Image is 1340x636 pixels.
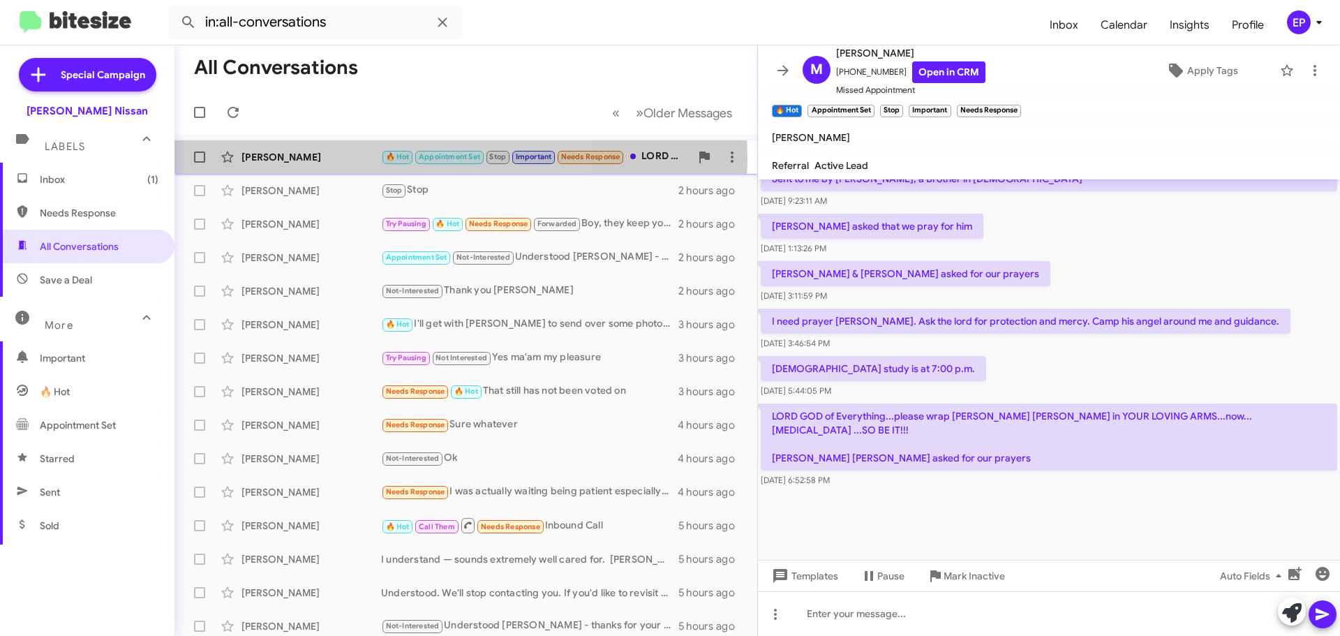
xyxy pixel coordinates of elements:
span: Needs Response [561,152,620,161]
button: EP [1275,10,1325,34]
span: Needs Response [481,522,540,531]
span: Save a Deal [40,273,92,287]
span: Needs Response [386,487,445,496]
button: Next [627,98,740,127]
div: LORD GOD of Everything...please wrap [PERSON_NAME] [PERSON_NAME] in YOUR LOVING ARMS...now...[MED... [381,149,690,165]
span: All Conversations [40,239,119,253]
span: Pause [877,563,904,589]
small: Stop [880,105,903,117]
div: [PERSON_NAME] [241,318,381,332]
div: 2 hours ago [678,184,746,198]
span: Starred [40,452,75,466]
span: [DATE] 3:46:54 PM [761,338,830,348]
span: [PERSON_NAME] [772,131,850,144]
span: Not-Interested [456,253,510,262]
button: Previous [604,98,628,127]
span: Inbox [40,172,158,186]
div: [PERSON_NAME] [241,251,381,265]
span: Appointment Set [419,152,480,161]
span: Active Lead [814,159,868,172]
div: Stop [381,182,678,198]
a: Calendar [1089,5,1159,45]
span: 🔥 Hot [435,219,459,228]
div: Thank you [PERSON_NAME] [381,283,678,299]
p: [PERSON_NAME] asked that we pray for him [761,214,983,239]
span: Apply Tags [1187,58,1238,83]
div: 3 hours ago [678,318,746,332]
button: Templates [758,563,849,589]
span: Mark Inactive [944,563,1005,589]
span: 🔥 Hot [454,387,478,396]
span: Try Pausing [386,219,426,228]
small: 🔥 Hot [772,105,802,117]
p: LORD GOD of Everything...please wrap [PERSON_NAME] [PERSON_NAME] in YOUR LOVING ARMS...now...[MED... [761,404,1337,471]
span: 🔥 Hot [386,152,410,161]
nav: Page navigation example [604,98,740,127]
span: Important [516,152,552,161]
div: 4 hours ago [678,452,746,466]
div: [PERSON_NAME] [241,150,381,164]
div: 2 hours ago [678,251,746,265]
div: [PERSON_NAME] [241,552,381,566]
h1: All Conversations [194,57,358,79]
span: [DATE] 5:44:05 PM [761,385,831,396]
span: Needs Response [386,420,445,429]
span: Appointment Set [386,253,447,262]
span: Not-Interested [386,621,440,630]
span: Call Them [419,522,455,531]
span: Try Pausing [386,353,426,362]
a: Profile [1221,5,1275,45]
span: Special Campaign [61,68,145,82]
p: I need prayer [PERSON_NAME]. Ask the lord for protection and mercy. Camp his angel around me and ... [761,309,1290,334]
div: Yes ma'am my pleasure [381,350,678,366]
p: [DEMOGRAPHIC_DATA] study is at 7:00 p.m. [761,356,986,381]
span: [DATE] 6:52:58 PM [761,475,830,485]
button: Apply Tags [1130,58,1273,83]
p: [PERSON_NAME] & [PERSON_NAME] asked for our prayers [761,261,1050,286]
div: [PERSON_NAME] [241,586,381,600]
div: That still has not been voted on [381,383,678,399]
span: [DATE] 9:23:11 AM [761,195,827,206]
div: 3 hours ago [678,385,746,399]
span: Needs Response [469,219,528,228]
span: [PERSON_NAME] [836,45,985,61]
a: Insights [1159,5,1221,45]
span: Forwarded [534,218,580,231]
div: [PERSON_NAME] [241,452,381,466]
div: Inbound Call [381,517,678,534]
div: [PERSON_NAME] Nissan [27,104,148,118]
span: Not Interested [435,353,487,362]
div: [PERSON_NAME] [241,184,381,198]
span: Missed Appointment [836,83,985,97]
div: Sure whatever [381,417,678,433]
div: 5 hours ago [678,586,746,600]
div: I was actually waiting being patient especially due to since I've left my car is now rattling and... [381,484,678,500]
span: » [636,104,643,121]
a: Inbox [1038,5,1089,45]
div: 4 hours ago [678,418,746,432]
div: Understood [PERSON_NAME] - no worries, glad she got something she likes [381,249,678,265]
span: 🔥 Hot [386,320,410,329]
div: I'll get with [PERSON_NAME] to send over some photos - I think the Long bed is at Detail getting ... [381,316,678,332]
div: [PERSON_NAME] [241,619,381,633]
button: Mark Inactive [916,563,1016,589]
div: 2 hours ago [678,284,746,298]
div: 5 hours ago [678,519,746,533]
div: 4 hours ago [678,485,746,499]
span: Stop [386,186,403,195]
div: Understood. We'll stop contacting you. If you'd like to revisit selling your vehicle later, reply... [381,586,678,600]
span: More [45,319,73,332]
span: Appointment Set [40,418,116,432]
div: [PERSON_NAME] [241,418,381,432]
span: Important [40,351,158,365]
button: Auto Fields [1209,563,1298,589]
span: [DATE] 1:13:26 PM [761,243,826,253]
span: 🔥 Hot [40,385,70,399]
div: [PERSON_NAME] [241,485,381,499]
div: [PERSON_NAME] [241,351,381,365]
span: Referral [772,159,809,172]
small: Important [909,105,951,117]
span: Not-Interested [386,454,440,463]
